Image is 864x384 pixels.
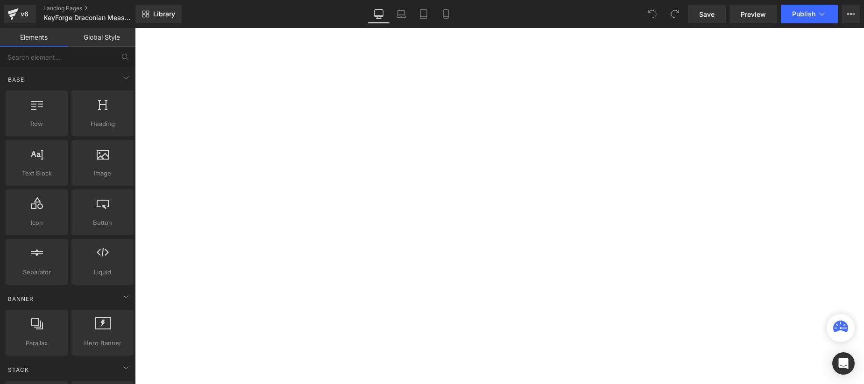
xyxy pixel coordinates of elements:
button: More [842,5,860,23]
span: Button [74,218,131,228]
button: Redo [666,5,684,23]
a: Landing Pages [43,5,151,12]
a: Global Style [68,28,135,47]
span: Liquid [74,267,131,277]
span: Separator [8,267,65,277]
div: Open Intercom Messenger [832,352,855,375]
span: KeyForge Draconian Measures Retailer Information Page [43,14,133,21]
a: v6 [4,5,36,23]
span: Base [7,75,25,84]
span: Hero Banner [74,338,131,348]
a: Laptop [390,5,412,23]
span: Publish [792,10,815,18]
span: Preview [741,9,766,19]
a: New Library [135,5,182,23]
span: Heading [74,119,131,129]
span: Banner [7,294,35,303]
button: Publish [781,5,838,23]
span: Icon [8,218,65,228]
span: Stack [7,365,30,374]
span: Image [74,168,131,178]
button: Undo [643,5,662,23]
a: Desktop [368,5,390,23]
a: Mobile [435,5,457,23]
span: Text Block [8,168,65,178]
span: Parallax [8,338,65,348]
a: Tablet [412,5,435,23]
span: Library [153,10,175,18]
span: Save [699,9,715,19]
div: v6 [19,8,30,20]
span: Row [8,119,65,129]
a: Preview [729,5,777,23]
